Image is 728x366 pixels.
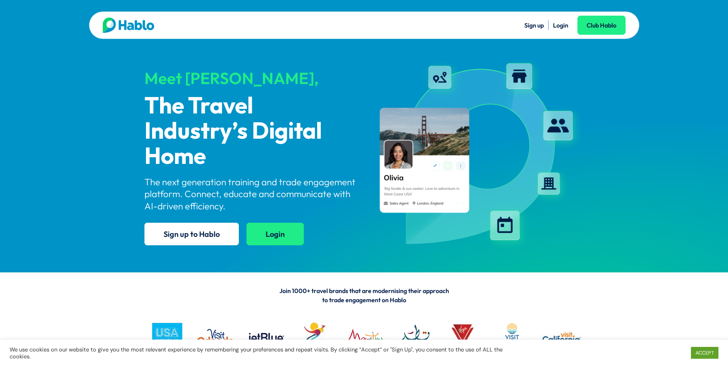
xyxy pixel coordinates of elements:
img: jetblue [243,315,288,361]
a: Club Hablo [577,16,626,35]
img: busa [144,315,190,361]
div: Meet [PERSON_NAME], [144,70,358,87]
img: hablo-profile-image [371,57,584,252]
a: Login [246,223,304,245]
span: Join 1000+ travel brands that are modernising their approach to trade engagement on Hablo [279,287,449,304]
img: Tourism Australia [292,315,337,361]
img: MTPA [341,315,387,361]
img: QATAR [391,315,436,361]
p: The next generation training and trade engagement platform. Connect, educate and communicate with... [144,176,358,212]
a: Login [553,21,568,29]
img: VO [193,315,239,361]
a: Sign up [524,21,544,29]
img: VV logo [440,315,485,361]
div: We use cookies on our website to give you the most relevant experience by remembering your prefer... [10,346,506,360]
img: Hablo logo main 2 [103,18,154,33]
p: The Travel Industry’s Digital Home [144,94,358,170]
a: Sign up to Hablo [144,223,239,245]
a: ACCEPT [691,347,718,359]
img: vc logo [538,315,584,361]
img: LAUDERDALE [489,315,535,361]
